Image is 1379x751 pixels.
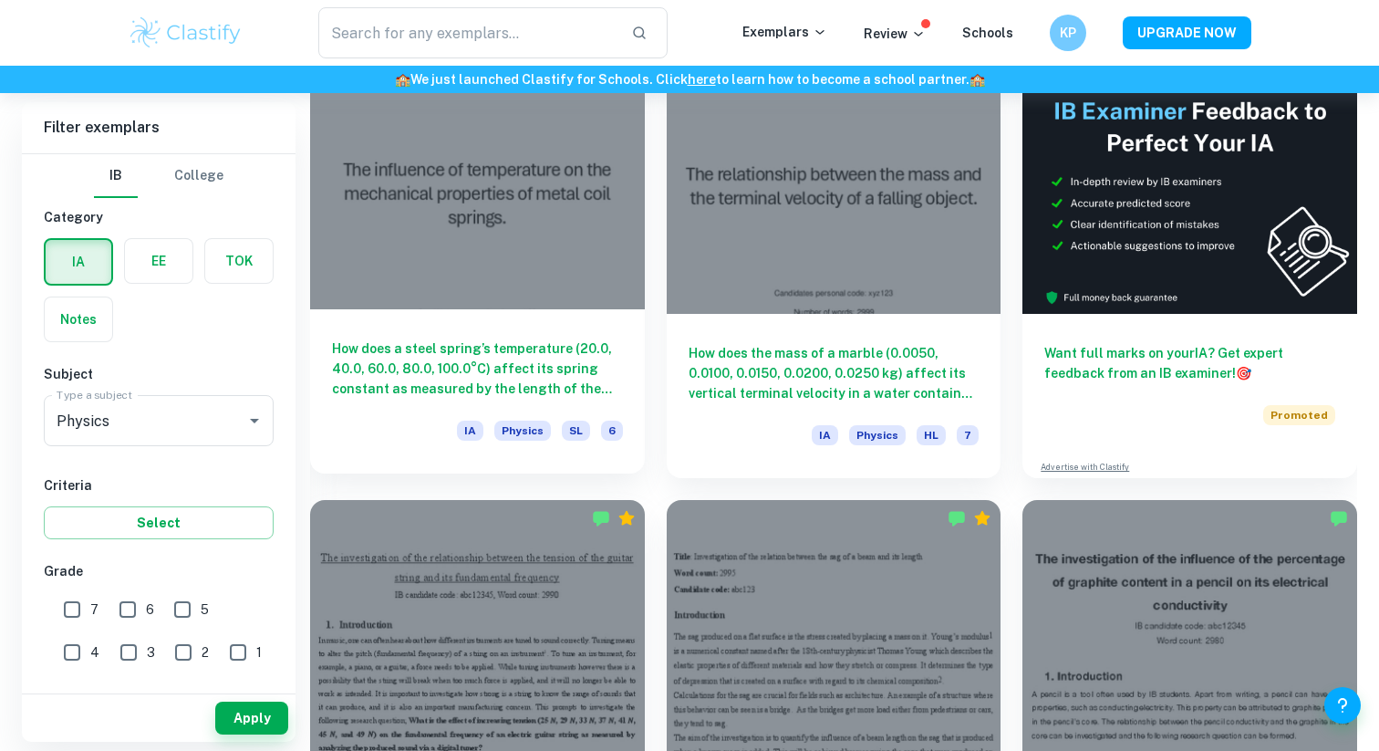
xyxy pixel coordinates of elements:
span: 5 [201,600,209,620]
span: Physics [849,425,906,445]
button: Notes [45,297,112,341]
p: Review [864,24,926,44]
span: 🏫 [969,72,985,87]
div: Premium [617,509,636,527]
img: Clastify logo [128,15,244,51]
p: Exemplars [742,22,827,42]
span: IA [812,425,838,445]
span: SL [562,421,590,441]
span: 🏫 [395,72,410,87]
button: IA [46,240,111,284]
button: College [174,154,223,198]
button: Apply [215,702,288,735]
h6: Subject [44,364,274,384]
button: EE [125,239,192,283]
span: Promoted [1263,405,1335,425]
span: 7 [957,425,979,445]
img: Marked [592,509,610,527]
a: How does the mass of a marble (0.0050, 0.0100, 0.0150, 0.0200, 0.0250 kg) affect its vertical ter... [667,63,1001,478]
span: 3 [147,642,155,662]
button: Open [242,408,267,433]
span: 2 [202,642,209,662]
span: 7 [90,600,98,620]
h6: Filter exemplars [22,102,295,153]
input: Search for any exemplars... [318,7,617,58]
img: Marked [948,509,966,527]
h6: Category [44,207,274,227]
h6: Want full marks on your IA ? Get expert feedback from an IB examiner! [1044,343,1335,383]
img: Marked [1330,509,1348,527]
div: Premium [973,509,991,527]
button: KP [1050,15,1086,51]
label: Type a subject [57,387,132,402]
h6: We just launched Clastify for Schools. Click to learn how to become a school partner. [4,69,1375,89]
button: Help and Feedback [1324,687,1361,724]
h6: Criteria [44,475,274,495]
span: 1 [256,642,262,662]
a: Schools [962,26,1013,40]
button: IB [94,154,138,198]
span: 🎯 [1236,366,1251,381]
span: 6 [146,600,154,620]
span: Physics [494,421,551,441]
a: Want full marks on yourIA? Get expert feedback from an IB examiner!PromotedAdvertise with Clastify [1022,63,1357,478]
a: How does a steel spring’s temperature (20.0, 40.0, 60.0, 80.0, 100.0°C) affect its spring constan... [310,63,645,478]
a: here [688,72,716,87]
h6: Grade [44,561,274,581]
button: UPGRADE NOW [1123,16,1251,49]
span: HL [917,425,946,445]
button: TOK [205,239,273,283]
h6: How does the mass of a marble (0.0050, 0.0100, 0.0150, 0.0200, 0.0250 kg) affect its vertical ter... [689,343,980,403]
button: Select [44,506,274,539]
span: 4 [90,642,99,662]
h6: How does a steel spring’s temperature (20.0, 40.0, 60.0, 80.0, 100.0°C) affect its spring constan... [332,339,623,399]
div: Filter type choice [94,154,223,198]
h6: KP [1058,23,1079,43]
span: 6 [601,421,623,441]
img: Thumbnail [1022,63,1357,314]
span: IA [457,421,483,441]
a: Advertise with Clastify [1041,461,1129,474]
